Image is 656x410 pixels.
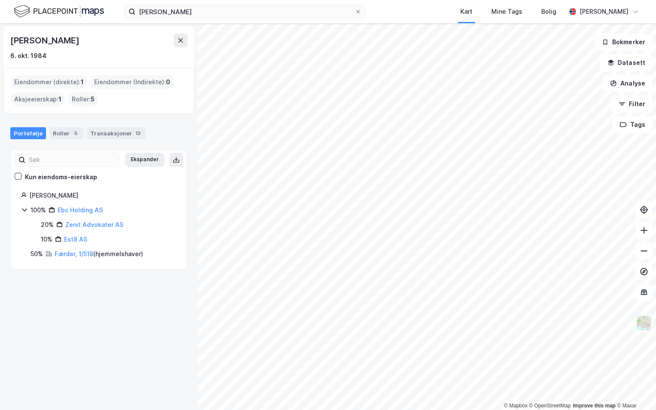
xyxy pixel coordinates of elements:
button: Tags [613,116,653,133]
div: [PERSON_NAME] [10,34,81,47]
span: 5 [91,94,95,104]
div: 13 [134,129,142,138]
div: Bolig [541,6,556,17]
div: Eiendommer (Indirekte) : [91,75,174,89]
div: Roller [49,127,83,139]
div: 10% [41,234,52,245]
div: ( hjemmelshaver ) [55,249,143,259]
a: Improve this map [573,403,616,409]
div: Kun eiendoms-eierskap [25,172,97,182]
div: Kontrollprogram for chat [613,369,656,410]
img: Z [636,315,652,331]
div: Roller : [68,92,98,106]
a: Ebc Holding AS [58,206,103,214]
img: logo.f888ab2527a4732fd821a326f86c7f29.svg [14,4,104,19]
div: 6. okt. 1984 [10,51,46,61]
div: Aksjeeierskap : [11,92,65,106]
button: Analyse [603,75,653,92]
a: OpenStreetMap [529,403,571,409]
div: [PERSON_NAME] [579,6,628,17]
a: Færder, 1/518 [55,250,93,257]
div: Portefølje [10,127,46,139]
span: 0 [166,77,170,87]
button: Ekspander [125,153,164,167]
span: 1 [81,77,84,87]
div: Mine Tags [491,6,522,17]
div: [PERSON_NAME] [29,190,177,201]
div: 50% [31,249,43,259]
div: 20% [41,220,54,230]
span: 1 [58,94,61,104]
div: 100% [31,205,46,215]
iframe: Chat Widget [613,369,656,410]
input: Søk på adresse, matrikkel, gårdeiere, leietakere eller personer [135,5,355,18]
a: Zenit Advokater AS [65,221,123,228]
input: Søk [25,153,120,166]
a: Mapbox [504,403,527,409]
div: Transaksjoner [87,127,146,139]
button: Bokmerker [595,34,653,51]
div: 5 [71,129,80,138]
div: Eiendommer (direkte) : [11,75,87,89]
div: Kart [460,6,472,17]
button: Filter [611,95,653,113]
button: Datasett [600,54,653,71]
a: Est8 AS [64,236,87,243]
